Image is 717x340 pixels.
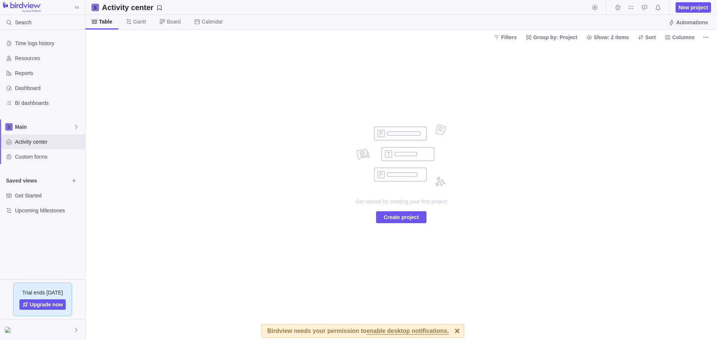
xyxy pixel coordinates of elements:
img: Show [4,327,13,333]
span: Dashboard [15,84,82,92]
span: Save your current layout and filters as a View [99,2,165,13]
span: My assignments [626,2,636,13]
span: Show: 2 items [583,32,632,43]
span: Calendar [202,18,223,25]
span: Filters [491,32,520,43]
span: Start timer [590,2,600,13]
a: Time logs [612,6,623,12]
span: Columns [672,34,695,41]
span: Approval requests [639,2,650,13]
span: Time logs [612,2,623,13]
span: Notifications [653,2,663,13]
span: Browse views [69,175,79,186]
span: Activity center [15,138,82,146]
span: Reports [15,69,82,77]
span: Search [15,19,31,26]
span: BI dashboards [15,99,82,107]
span: Automations [665,17,711,28]
span: Group by: Project [523,32,580,43]
div: Birdview needs your permission to [267,324,449,337]
span: Group by: Project [533,34,577,41]
span: Gantt [133,18,146,25]
span: New project [679,4,708,11]
span: Upgrade now [30,301,63,308]
div: Seyi Jegede [4,325,13,334]
a: Approval requests [639,6,650,12]
span: Create project [384,213,419,222]
a: My assignments [626,6,636,12]
span: Automations [676,19,708,26]
img: logo [3,2,41,13]
span: Trial ends [DATE] [22,289,63,296]
span: Time logs history [15,40,82,47]
span: New project [676,2,711,13]
span: Show: 2 items [594,34,629,41]
span: Saved views [6,177,69,184]
span: Custom forms [15,153,82,160]
span: Get started by creating your first project [327,198,476,205]
h2: Activity center [102,2,153,13]
span: Table [99,18,112,25]
span: Resources [15,54,82,62]
span: enable desktop notifications. [366,328,448,335]
span: Create project [376,211,426,223]
span: Columns [662,32,698,43]
span: Filters [501,34,517,41]
span: Upcoming Milestones [15,207,82,214]
span: Get Started [15,192,82,199]
span: Sort [635,32,659,43]
a: Upgrade now [19,299,66,310]
span: Main [15,123,73,131]
span: More actions [701,32,711,43]
span: Sort [645,34,656,41]
span: Board [167,18,181,25]
div: no data to show [327,44,476,340]
a: Notifications [653,6,663,12]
